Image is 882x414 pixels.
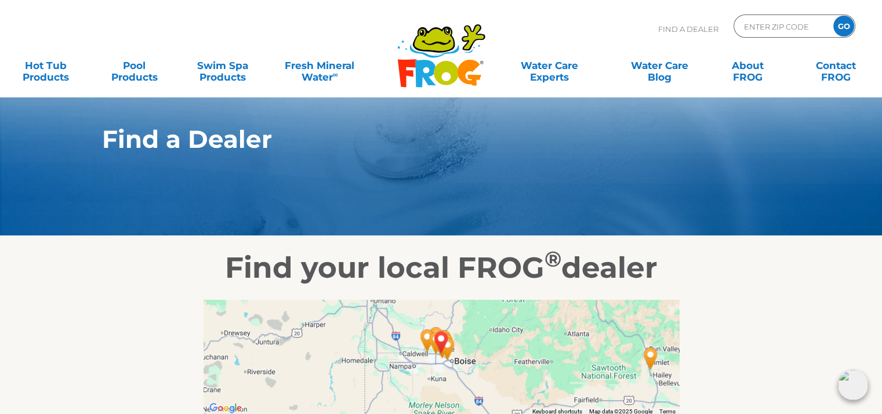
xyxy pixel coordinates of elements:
[332,70,337,79] sup: ∞
[188,54,257,77] a: Swim SpaProducts
[493,54,605,77] a: Water CareExperts
[625,54,694,77] a: Water CareBlog
[633,338,669,379] div: Fireplace Outfitters - 100 miles away.
[100,54,168,77] a: PoolProducts
[277,54,362,77] a: Fresh MineralWater∞
[428,324,464,365] div: Idaho Spas - 3 miles away.
[426,321,462,361] div: Pool Doctor & Spa - 2 miles away.
[102,125,727,153] h1: Find a Dealer
[833,16,854,37] input: GO
[713,54,782,77] a: AboutFROG
[424,326,460,367] div: Bullfrog Spas Factory Store - Boise - 2 miles away.
[418,318,454,358] div: Family Pool & Spa - Eagle - 3 miles away.
[12,54,80,77] a: Hot TubProducts
[743,18,821,35] input: Zip Code Form
[85,250,798,285] h2: Find your local FROG dealer
[545,246,561,272] sup: ®
[430,328,466,369] div: Snake River Pool & Spa - Boise - 4 miles away.
[838,370,868,400] img: openIcon
[423,322,459,362] div: BOISE, ID 83713
[418,322,454,363] div: Snake River Pool & Spa - Meridian - 2 miles away.
[409,320,445,361] div: Four Seasons Spa & Pool - Treasure Valley - 6 miles away.
[658,14,718,43] p: Find A Dealer
[802,54,870,77] a: ContactFROG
